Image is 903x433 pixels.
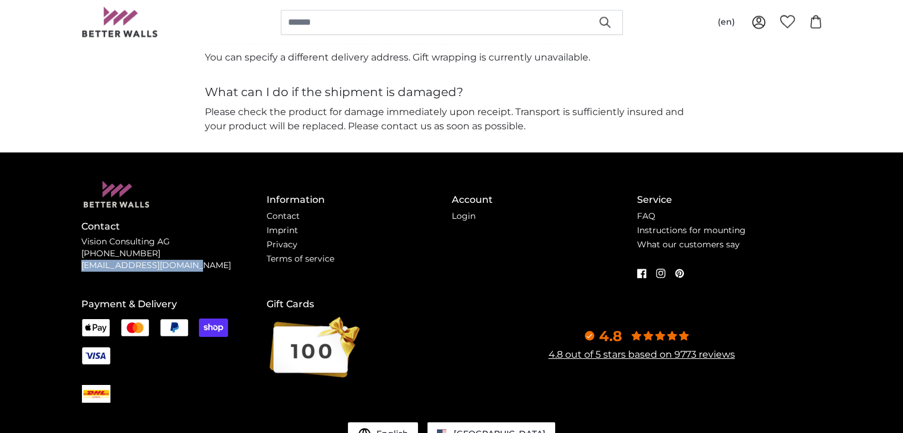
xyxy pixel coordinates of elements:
p: Vision Consulting AG [PHONE_NUMBER] [EMAIL_ADDRESS][DOMAIN_NAME] [81,236,267,272]
a: Terms of service [267,253,334,264]
h4: Account [452,193,637,207]
h4: Contact [81,219,267,234]
p: You can specify a different delivery address. Gift wrapping is currently unavailable. [205,50,699,65]
button: (en) [708,12,744,33]
a: Instructions for mounting [637,225,746,235]
a: What our customers say [637,239,740,250]
h4: Information [267,193,452,207]
a: Imprint [267,225,298,235]
a: Contact [267,211,300,221]
h4: Gift Cards [267,297,452,311]
p: Please check the product for damage immediately upon receipt. Transport is sufficiently insured a... [205,105,699,133]
img: Betterwalls [81,7,159,37]
a: FAQ [637,211,655,221]
a: 4.8 out of 5 stars based on 9773 reviews [549,349,735,360]
h4: Payment & Delivery [81,297,267,311]
h4: Service [637,193,822,207]
a: Login [452,211,476,221]
a: Privacy [267,239,297,250]
img: DEX [82,389,110,399]
h4: What can I do if the shipment is damaged? [205,84,699,100]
